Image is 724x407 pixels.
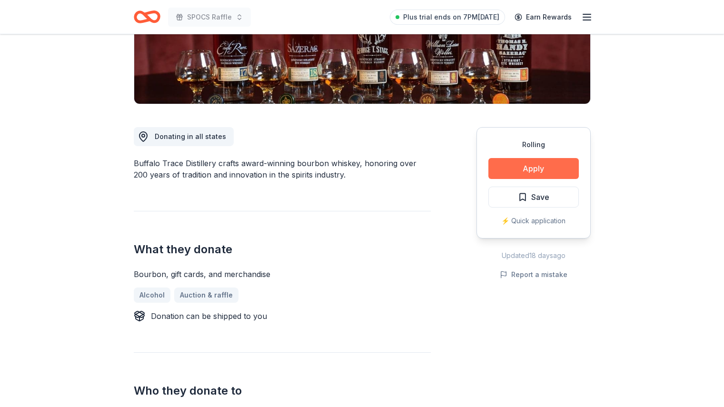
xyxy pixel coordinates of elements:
a: Plus trial ends on 7PM[DATE] [390,10,505,25]
h2: Who they donate to [134,383,431,398]
h2: What they donate [134,242,431,257]
div: ⚡️ Quick application [488,215,579,227]
div: Updated 18 days ago [476,250,591,261]
button: Save [488,187,579,208]
div: Bourbon, gift cards, and merchandise [134,268,431,280]
div: Buffalo Trace Distillery crafts award-winning bourbon whiskey, honoring over 200 years of traditi... [134,158,431,180]
span: Plus trial ends on 7PM[DATE] [403,11,499,23]
div: Rolling [488,139,579,150]
button: Report a mistake [500,269,567,280]
a: Earn Rewards [509,9,577,26]
a: Alcohol [134,288,170,303]
button: Apply [488,158,579,179]
span: Donating in all states [155,132,226,140]
div: Donation can be shipped to you [151,310,267,322]
span: Save [531,191,549,203]
a: Auction & raffle [174,288,238,303]
span: SPOCS Raffle [187,11,232,23]
a: Home [134,6,160,28]
button: SPOCS Raffle [168,8,251,27]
